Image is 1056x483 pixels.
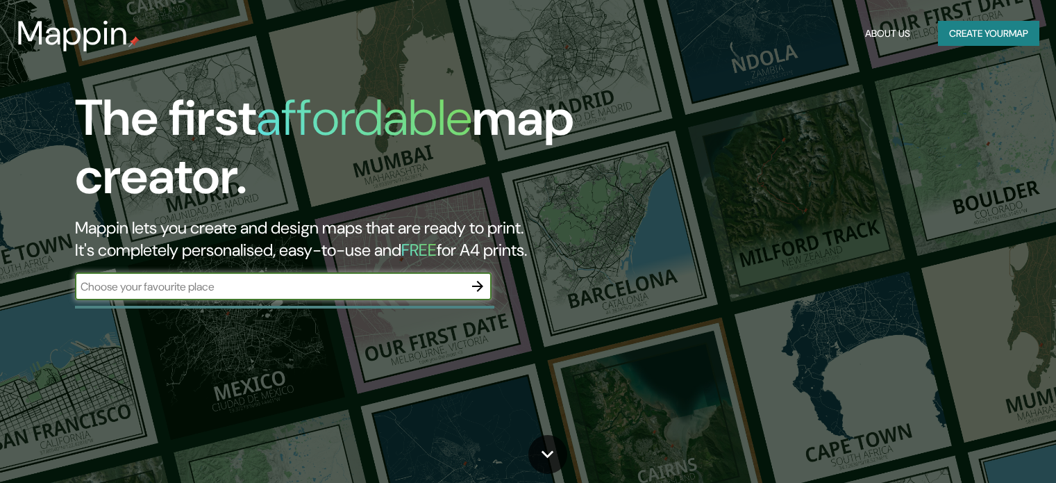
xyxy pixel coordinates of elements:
button: About Us [860,21,916,47]
h1: affordable [256,85,472,150]
h2: Mappin lets you create and design maps that are ready to print. It's completely personalised, eas... [75,217,603,261]
h5: FREE [401,239,437,261]
h1: The first map creator. [75,89,603,217]
button: Create yourmap [938,21,1039,47]
h3: Mappin [17,14,128,53]
img: mappin-pin [128,36,140,47]
input: Choose your favourite place [75,279,464,295]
